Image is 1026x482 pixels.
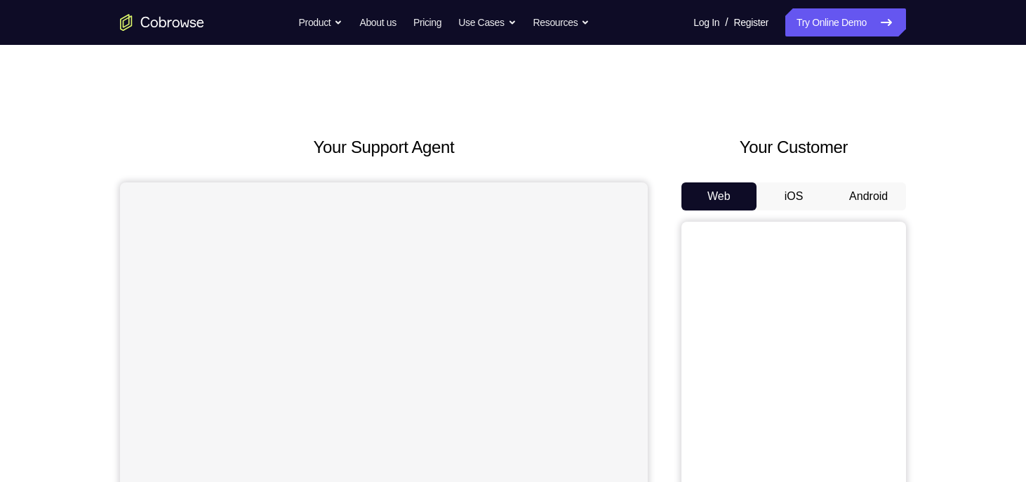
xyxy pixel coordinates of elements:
[785,8,906,36] a: Try Online Demo
[693,8,719,36] a: Log In
[725,14,728,31] span: /
[299,8,343,36] button: Product
[458,8,516,36] button: Use Cases
[757,182,832,210] button: iOS
[359,8,396,36] a: About us
[734,8,768,36] a: Register
[120,135,648,160] h2: Your Support Agent
[681,135,906,160] h2: Your Customer
[681,182,757,210] button: Web
[831,182,906,210] button: Android
[533,8,590,36] button: Resources
[120,14,204,31] a: Go to the home page
[413,8,441,36] a: Pricing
